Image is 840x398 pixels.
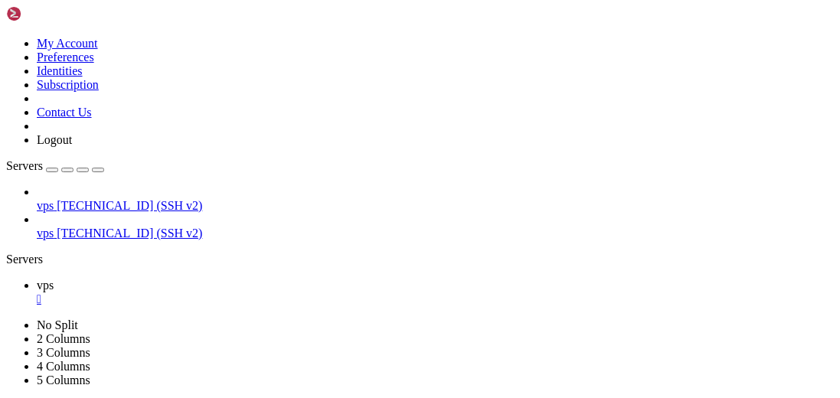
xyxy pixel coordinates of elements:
[37,374,90,387] a: 5 Columns
[37,106,92,119] a: Contact Us
[37,279,834,306] a: vps
[6,253,834,266] div: Servers
[37,133,72,146] a: Logout
[37,64,83,77] a: Identities
[37,199,54,212] span: vps
[6,159,43,172] span: Servers
[37,227,834,240] a: vps [TECHNICAL_ID] (SSH v2)
[57,199,202,212] span: [TECHNICAL_ID] (SSH v2)
[37,346,90,359] a: 3 Columns
[6,6,94,21] img: Shellngn
[37,360,90,373] a: 4 Columns
[57,227,202,240] span: [TECHNICAL_ID] (SSH v2)
[37,332,90,345] a: 2 Columns
[37,37,98,50] a: My Account
[37,51,94,64] a: Preferences
[37,292,834,306] a: 
[6,159,104,172] a: Servers
[37,78,99,91] a: Subscription
[37,279,54,292] span: vps
[37,318,78,331] a: No Split
[37,199,834,213] a: vps [TECHNICAL_ID] (SSH v2)
[37,213,834,240] li: vps [TECHNICAL_ID] (SSH v2)
[37,185,834,213] li: vps [TECHNICAL_ID] (SSH v2)
[37,227,54,240] span: vps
